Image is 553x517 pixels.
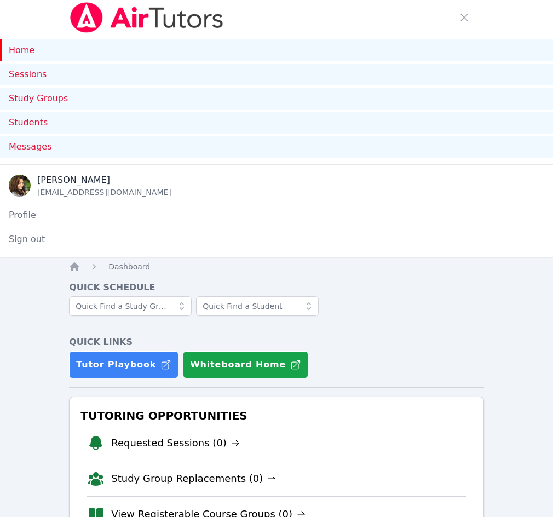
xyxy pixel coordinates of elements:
[69,2,224,33] img: Air Tutors
[9,140,51,153] span: Messages
[108,262,150,271] span: Dashboard
[111,471,276,486] a: Study Group Replacements (0)
[196,296,319,316] input: Quick Find a Student
[111,435,240,451] a: Requested Sessions (0)
[108,261,150,272] a: Dashboard
[69,336,484,349] h4: Quick Links
[183,351,308,378] button: Whiteboard Home
[37,187,171,198] div: [EMAIL_ADDRESS][DOMAIN_NAME]
[69,261,484,272] nav: Breadcrumb
[69,296,192,316] input: Quick Find a Study Group
[69,281,484,294] h4: Quick Schedule
[69,351,178,378] a: Tutor Playbook
[78,406,475,426] h3: Tutoring Opportunities
[37,174,171,187] div: [PERSON_NAME]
